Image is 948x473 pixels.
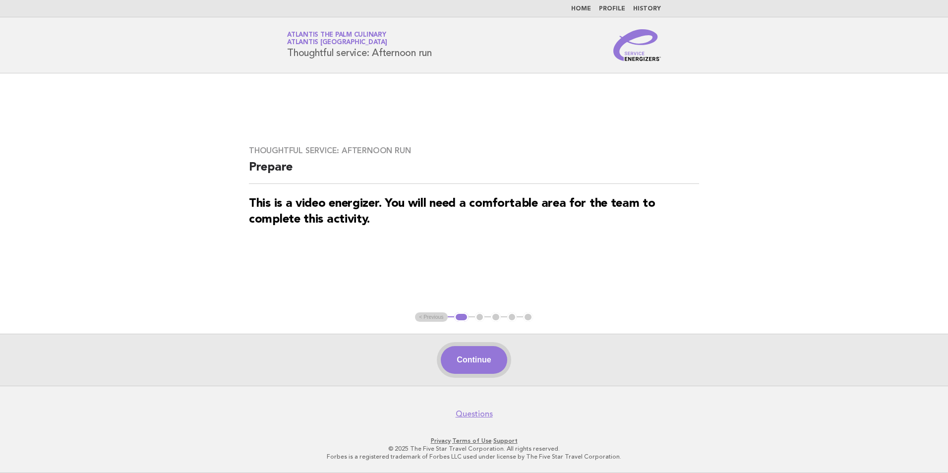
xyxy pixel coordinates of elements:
[454,312,469,322] button: 1
[287,40,387,46] span: Atlantis [GEOGRAPHIC_DATA]
[599,6,625,12] a: Profile
[287,32,387,46] a: Atlantis The Palm CulinaryAtlantis [GEOGRAPHIC_DATA]
[493,437,518,444] a: Support
[287,32,432,58] h1: Thoughtful service: Afternoon run
[249,160,699,184] h2: Prepare
[431,437,451,444] a: Privacy
[171,453,777,461] p: Forbes is a registered trademark of Forbes LLC used under license by The Five Star Travel Corpora...
[571,6,591,12] a: Home
[633,6,661,12] a: History
[452,437,492,444] a: Terms of Use
[249,198,655,226] strong: This is a video energizer. You will need a comfortable area for the team to complete this activity.
[171,437,777,445] p: · ·
[171,445,777,453] p: © 2025 The Five Star Travel Corporation. All rights reserved.
[456,409,493,419] a: Questions
[249,146,699,156] h3: Thoughtful service: Afternoon run
[613,29,661,61] img: Service Energizers
[441,346,507,374] button: Continue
